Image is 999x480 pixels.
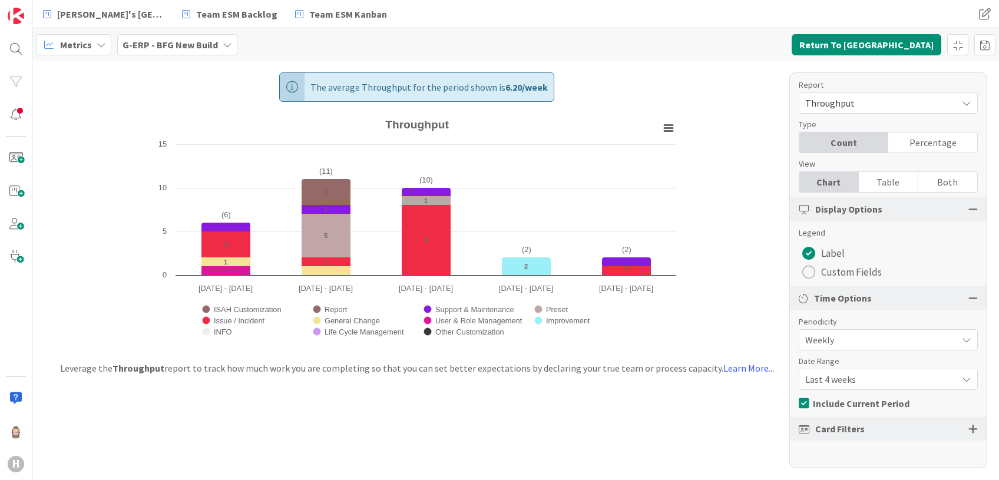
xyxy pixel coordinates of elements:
text: 5 [324,232,328,239]
text: (2) [522,245,531,254]
span: Display Options [815,202,882,216]
text: 8 [424,236,428,243]
button: Include Current Period [799,395,909,412]
span: Card Filters [815,422,865,436]
a: Learn More... [723,362,774,374]
text: Issue / Incident [214,316,265,325]
div: Both [918,172,977,192]
text: (2) [622,245,631,254]
text: ISAH Customization [214,305,282,314]
div: Periodicity [799,316,966,328]
div: Leverage the report to track how much work you are completing so that you can set better expectat... [37,361,798,375]
button: Custom Fields [799,263,885,282]
text: 3 [324,188,328,196]
text: 1 [424,197,428,204]
div: H [8,456,24,472]
text: [DATE] - [DATE] [399,284,453,293]
text: [DATE] - [DATE] [499,284,553,293]
a: Team ESM Backlog [175,4,285,25]
img: Rv [8,423,24,439]
text: 10 [158,183,166,192]
text: 1 [324,206,328,213]
div: Chart [799,172,859,192]
text: Life Cycle Management [324,327,403,336]
text: 0 [162,270,166,279]
text: Improvement [545,316,590,325]
text: Throughput [385,118,449,131]
div: Type [799,118,966,131]
span: The average Throughput for the period shown is [310,73,548,101]
text: Report [324,305,347,314]
text: (10) [419,176,433,184]
text: INFO [214,327,232,336]
div: Percentage [888,133,977,153]
span: Team ESM Backlog [196,7,277,21]
text: [DATE] - [DATE] [599,284,653,293]
span: Team ESM Kanban [309,7,387,21]
img: Visit kanbanzone.com [8,8,24,24]
span: Label [821,244,845,262]
text: (6) [221,210,231,219]
span: Last 4 weeks [805,371,951,388]
button: Label [799,244,848,263]
text: (11) [319,167,333,176]
b: Throughput [113,362,164,374]
a: Team ESM Kanban [288,4,394,25]
text: Support & Maintenance [435,305,514,314]
div: Date Range [799,355,966,368]
text: 1 [324,259,328,266]
text: General Change [324,316,379,325]
div: Table [859,172,918,192]
div: Legend [799,227,978,239]
span: Weekly [805,332,951,348]
div: View [799,158,966,170]
svg: Throughput [152,114,682,349]
text: 5 [162,227,166,236]
span: Time Options [814,291,872,305]
text: 1 [224,259,227,266]
button: Return To [GEOGRAPHIC_DATA] [792,34,941,55]
b: G-ERP - BFG New Build [123,39,218,51]
div: Report [799,79,966,91]
span: Throughput [805,95,951,111]
span: Custom Fields [821,263,882,281]
text: 2 [524,263,528,270]
text: 1 [624,264,628,272]
div: Count [799,133,888,153]
text: Other Customization [435,327,504,336]
span: Metrics [60,38,92,52]
text: [DATE] - [DATE] [299,284,353,293]
text: 15 [158,140,166,148]
text: Preset [545,305,567,314]
a: [PERSON_NAME]'s [GEOGRAPHIC_DATA] [36,4,171,25]
text: [DATE] - [DATE] [199,284,253,293]
text: 3 [224,241,227,248]
span: [PERSON_NAME]'s [GEOGRAPHIC_DATA] [57,7,164,21]
span: Include Current Period [813,395,909,412]
b: 6.20 / week [505,81,548,93]
text: User & Role Management [435,316,522,325]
